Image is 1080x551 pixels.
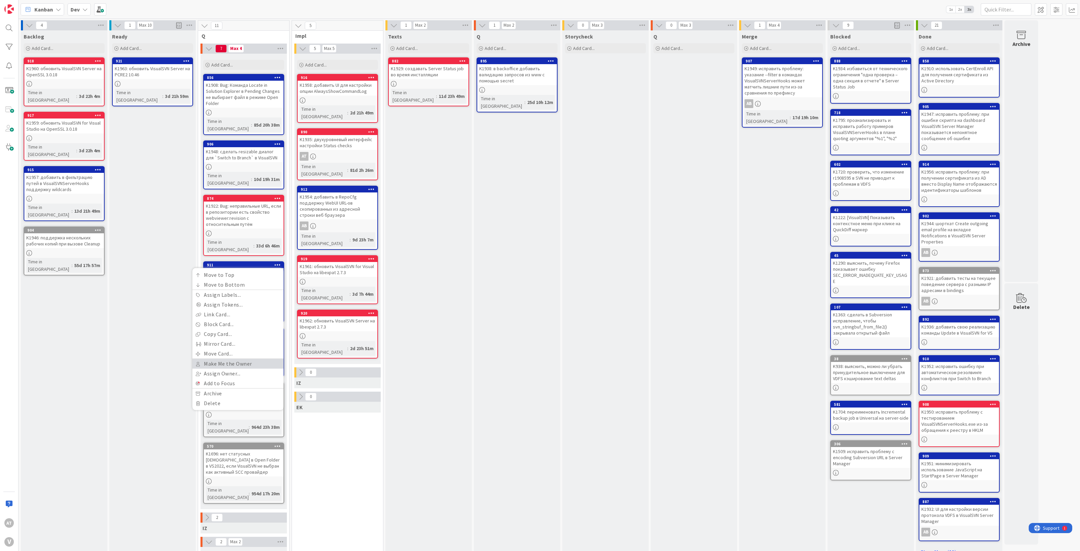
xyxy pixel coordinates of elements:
[830,33,850,40] span: Blocked
[919,213,999,219] div: 902
[919,505,999,526] div: K1932: UI для настройки версии протокола VDFS в VisualSVN Server Manager
[750,45,772,51] span: Add Card...
[919,499,999,505] div: 887
[831,304,911,310] div: 107
[4,518,14,528] div: AT
[834,59,911,63] div: 888
[831,253,911,286] div: 45K1290: выяснить, почему Firefox показывает ошибку SEC_ERROR_INADEQUATE_KEY_USAGE
[838,45,860,51] span: Add Card...
[653,33,657,40] span: Q
[24,167,104,194] div: 915K1957: добавить в фильтрацию путей в VisualSVNServerHooks поддержку wildcards
[201,32,281,39] span: Q
[36,21,47,29] span: 4
[919,58,999,64] div: 858
[389,58,468,79] div: 882K1929: создавать Server Status job во время инсталляции
[831,64,911,91] div: K1934: избавиться от технического ограничения "одна проверка – одна секция в отчете" в Server Sta...
[215,538,227,546] span: 2
[347,345,348,352] span: :
[922,162,999,167] div: 914
[921,297,930,306] div: AB
[300,341,347,356] div: Time in [GEOGRAPHIC_DATA]
[919,167,999,194] div: K1956: исправить проблему: при получении сертификата из AD вместо Display Name отображаются идент...
[742,99,822,108] div: AB
[24,58,104,79] div: 918K1960: обновить VisualSVN Server на OpenSSL 3.0.18
[919,161,999,194] div: 914K1956: исправить проблему: при получении сертификата из AD вместо Display Name отображаются ид...
[922,499,999,504] div: 887
[396,45,418,51] span: Add Card...
[230,540,241,544] div: Max 2
[351,290,375,298] div: 3d 7h 44m
[347,166,348,174] span: :
[72,207,73,215] span: :
[831,441,911,447] div: 306
[922,104,999,109] div: 905
[204,443,283,476] div: 570K1696: нет статусных [DEMOGRAPHIC_DATA] в Open Folder в VS2022, если VisualSVN не выбран как а...
[298,186,377,219] div: 912K1954: добавить в RepoCfg поддержку WebUI URL-ов скопированных из адресной строки веб браузера
[76,93,77,100] span: :
[27,113,104,118] div: 917
[831,304,911,337] div: 107K1363: сделать в Subversion исправление, чтобы svn_stringbuf_from_file2() закрывала открытый файл
[391,89,436,104] div: Time in [GEOGRAPHIC_DATA]
[834,162,911,167] div: 602
[437,93,466,100] div: 11d 23h 49m
[207,263,283,267] div: 911
[919,528,999,536] div: AB
[922,214,999,218] div: 902
[350,290,351,298] span: :
[139,24,152,27] div: Max 10
[834,110,911,115] div: 718
[831,161,911,167] div: 602
[298,129,377,135] div: 890
[919,104,999,143] div: 905K1947: исправить проблему: при ошибке скрипта на dashboard VisualSVN Server Manager показывает...
[348,166,375,174] div: 81d 2h 26m
[831,110,911,143] div: 718K1795: проанализировать и исправить работу примеров VisualSVNServerHooks в плане quoting аргум...
[204,75,283,81] div: 856
[206,117,251,132] div: Time in [GEOGRAPHIC_DATA]
[592,24,602,27] div: Max 3
[392,59,468,63] div: 882
[204,141,283,162] div: 906K1948: сделать resizable диалог для `Switch to Branch` в VisualSVN
[251,121,252,129] span: :
[192,359,283,369] a: Make Me the Owner
[4,4,14,14] img: Visit kanbanzone.com
[250,423,281,431] div: 964d 23h 38m
[831,116,911,143] div: K1795: проанализировать и исправить работу примеров VisualSVNServerHooks в плане quoting аргумент...
[298,316,377,331] div: K1962: обновить VisualSVN Server на libexpat 2.7.3
[301,130,377,134] div: 890
[295,32,375,39] span: Impl
[192,270,283,280] a: Move to Top
[192,329,283,339] a: Copy Card...
[842,21,854,29] span: 9
[71,6,80,13] b: Dev
[298,192,377,219] div: K1954: добавить в RepoCfg поддержку WebUI URL-ов скопированных из адресной строки веб браузера
[26,143,76,158] div: Time in [GEOGRAPHIC_DATA]
[249,490,250,497] span: :
[32,45,53,51] span: Add Card...
[300,232,350,247] div: Time in [GEOGRAPHIC_DATA]
[300,221,308,230] div: AB
[298,256,377,277] div: 919K1961: обновить VisualSVN for Visual Studio на libexpat 2.7.3
[192,310,283,319] a: Link Card...
[680,24,691,27] div: Max 3
[204,195,283,229] div: 874K1922: Bug: неправильные URL, если в репозитории есть свойство webviewer:revision с относитель...
[922,454,999,458] div: 909
[769,24,779,27] div: Max 4
[204,262,283,268] div: 911Move to TopMove to BottomAssign Labels...Assign Tokens...Link Card...Block Card...Copy Card......
[298,152,377,161] div: AT
[436,93,437,100] span: :
[4,537,14,547] div: V
[955,6,965,13] span: 2x
[206,420,249,435] div: Time in [GEOGRAPHIC_DATA]
[24,64,104,79] div: K1960: обновить VisualSVN Server на OpenSSL 3.0.18
[296,379,301,386] span: IZ
[26,258,72,273] div: Time in [GEOGRAPHIC_DATA]
[919,58,999,85] div: 858K1910: использовать CertEnroll API для получения сертификата из Active Directory
[298,81,377,96] div: K1958: добавить UI для настройки опции AlwaysShowCommandLog
[124,21,136,29] span: 1
[831,401,911,422] div: 581K1704: переименовать Incremental backup job в Universal на server-side
[77,147,102,154] div: 3d 22h 4m
[480,59,557,63] div: 895
[922,402,999,407] div: 908
[389,64,468,79] div: K1929: создавать Server Status job во время инсталляции
[301,311,377,316] div: 920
